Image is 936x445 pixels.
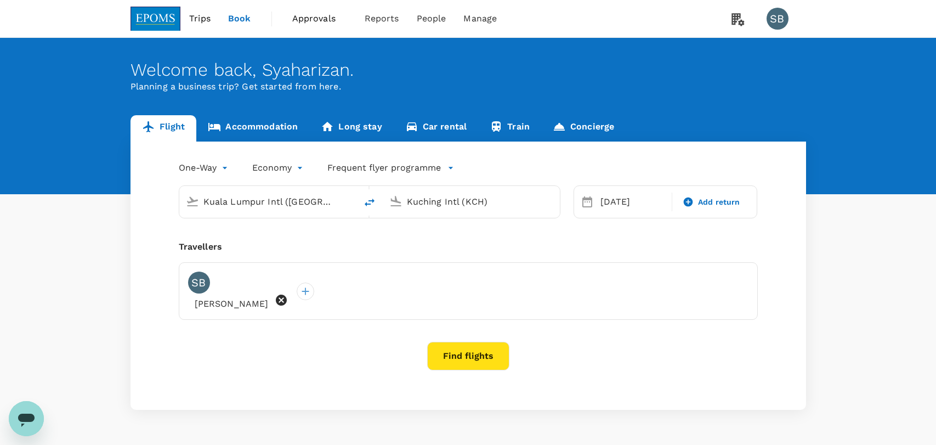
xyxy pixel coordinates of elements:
[188,272,288,311] div: SB[PERSON_NAME]
[463,12,497,25] span: Manage
[228,12,251,25] span: Book
[131,7,181,31] img: EPOMS SDN BHD
[698,196,740,208] span: Add return
[541,115,626,142] a: Concierge
[131,60,806,80] div: Welcome back , Syaharizan .
[179,240,758,254] div: Travellers
[252,159,305,177] div: Economy
[292,12,347,25] span: Approvals
[131,80,806,93] p: Planning a business trip? Get started from here.
[309,115,393,142] a: Long stay
[365,12,399,25] span: Reports
[188,272,210,294] div: SB
[131,115,197,142] a: Flight
[394,115,479,142] a: Car rental
[596,191,670,213] div: [DATE]
[767,8,788,30] div: SB
[349,200,351,202] button: Open
[327,161,441,174] p: Frequent flyer programme
[179,159,230,177] div: One-Way
[189,12,211,25] span: Trips
[356,189,383,216] button: delete
[417,12,446,25] span: People
[188,298,275,309] span: [PERSON_NAME]
[407,193,537,210] input: Going to
[9,401,44,436] iframe: Button to launch messaging window
[327,161,454,174] button: Frequent flyer programme
[427,342,509,370] button: Find flights
[203,193,333,210] input: Depart from
[552,200,554,202] button: Open
[196,115,309,142] a: Accommodation
[478,115,541,142] a: Train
